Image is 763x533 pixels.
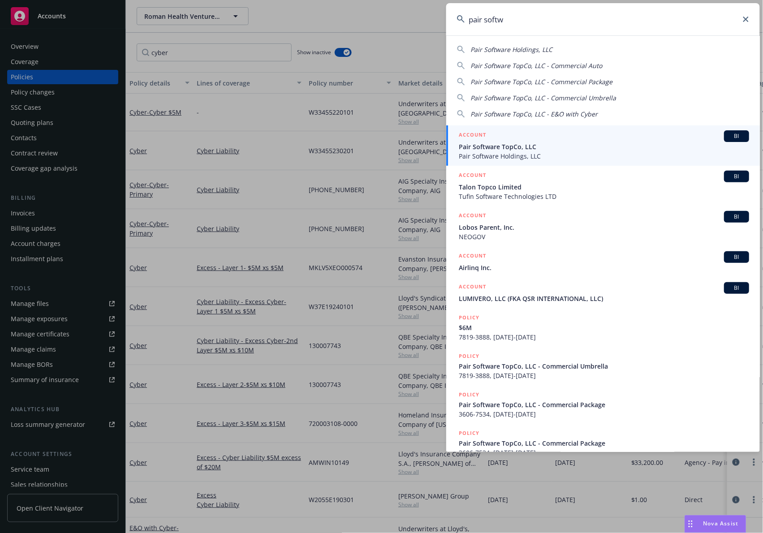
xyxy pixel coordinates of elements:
a: POLICY$6M7819-3888, [DATE]-[DATE] [446,308,760,347]
span: $6M [459,323,749,332]
h5: ACCOUNT [459,130,486,141]
span: Pair Software TopCo, LLC - Commercial Umbrella [470,94,616,102]
a: ACCOUNTBILUMIVERO, LLC (FKA QSR INTERNATIONAL, LLC) [446,277,760,308]
span: Talon Topco Limited [459,182,749,192]
a: POLICYPair Software TopCo, LLC - Commercial Umbrella7819-3888, [DATE]-[DATE] [446,347,760,385]
span: BI [728,253,746,261]
span: BI [728,172,746,181]
h5: POLICY [459,313,479,322]
h5: POLICY [459,352,479,361]
h5: ACCOUNT [459,171,486,181]
h5: ACCOUNT [459,282,486,293]
span: Pair Software Holdings, LLC [459,151,749,161]
span: Pair Software TopCo, LLC - Commercial Package [459,400,749,409]
span: 7819-3888, [DATE]-[DATE] [459,332,749,342]
a: ACCOUNTBITalon Topco LimitedTufin Software Technologies LTD [446,166,760,206]
span: 3606-7534, [DATE]-[DATE] [459,409,749,419]
a: POLICYPair Software TopCo, LLC - Commercial Package3606-7534, [DATE]-[DATE] [446,424,760,462]
span: Pair Software TopCo, LLC - Commercial Package [459,438,749,448]
span: Pair Software TopCo, LLC [459,142,749,151]
span: Pair Software Holdings, LLC [470,45,552,54]
h5: POLICY [459,390,479,399]
span: Pair Software TopCo, LLC - Commercial Package [470,77,612,86]
h5: POLICY [459,429,479,438]
span: BI [728,213,746,221]
input: Search... [446,3,760,35]
span: LUMIVERO, LLC (FKA QSR INTERNATIONAL, LLC) [459,294,749,303]
a: ACCOUNTBILobos Parent, Inc.NEOGOV [446,206,760,246]
span: Airlinq Inc. [459,263,749,272]
a: POLICYPair Software TopCo, LLC - Commercial Package3606-7534, [DATE]-[DATE] [446,385,760,424]
span: Pair Software TopCo, LLC - Commercial Auto [470,61,602,70]
span: BI [728,132,746,140]
span: Nova Assist [703,520,739,528]
span: Tufin Software Technologies LTD [459,192,749,201]
h5: ACCOUNT [459,211,486,222]
button: Nova Assist [685,515,746,533]
span: 7819-3888, [DATE]-[DATE] [459,371,749,380]
h5: ACCOUNT [459,251,486,262]
span: Pair Software TopCo, LLC - E&O with Cyber [470,110,598,118]
span: BI [728,284,746,292]
span: NEOGOV [459,232,749,241]
a: ACCOUNTBIPair Software TopCo, LLCPair Software Holdings, LLC [446,125,760,166]
span: Lobos Parent, Inc. [459,223,749,232]
a: ACCOUNTBIAirlinq Inc. [446,246,760,277]
div: Drag to move [685,516,696,533]
span: Pair Software TopCo, LLC - Commercial Umbrella [459,361,749,371]
span: 3606-7534, [DATE]-[DATE] [459,448,749,457]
